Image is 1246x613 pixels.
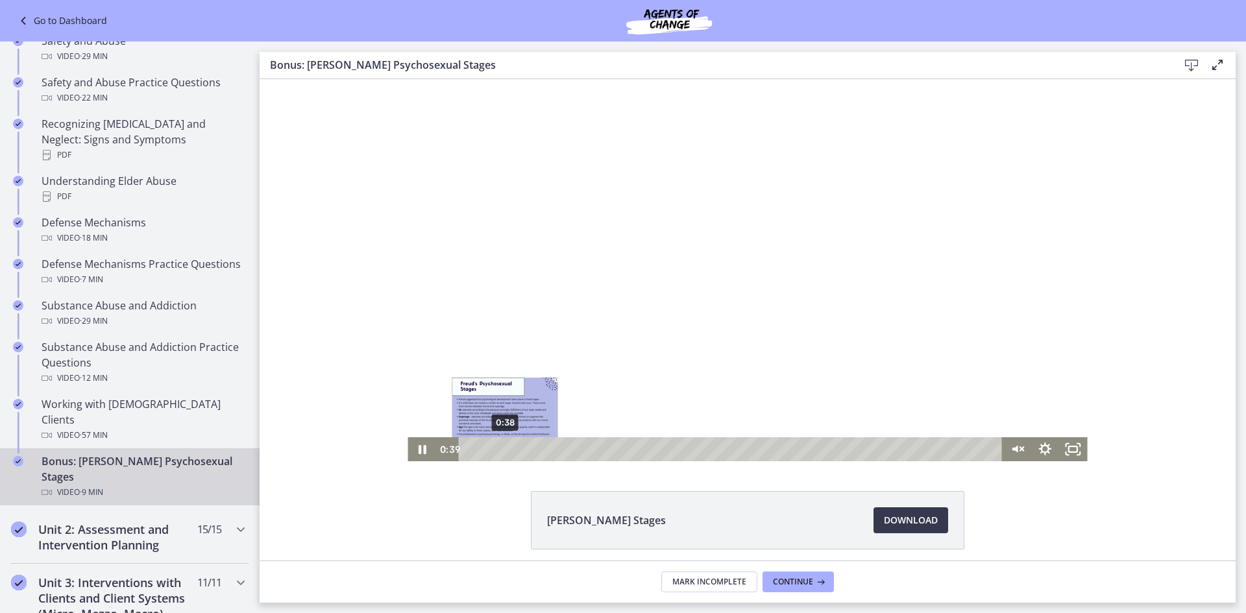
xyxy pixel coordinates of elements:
[13,77,23,88] i: Completed
[42,75,244,106] div: Safety and Abuse Practice Questions
[42,396,244,443] div: Working with [DEMOGRAPHIC_DATA] Clients
[38,522,197,553] h2: Unit 2: Assessment and Intervention Planning
[661,571,757,592] button: Mark Incomplete
[42,453,244,500] div: Bonus: [PERSON_NAME] Psychosexual Stages
[13,176,23,186] i: Completed
[42,313,244,329] div: Video
[771,358,800,382] button: Show settings menu
[42,256,244,287] div: Defense Mechanisms Practice Questions
[13,300,23,311] i: Completed
[547,512,666,528] span: [PERSON_NAME] Stages
[42,33,244,64] div: Safety and Abuse
[13,119,23,129] i: Completed
[80,485,103,500] span: · 9 min
[763,571,834,592] button: Continue
[42,298,244,329] div: Substance Abuse and Addiction
[800,358,828,382] button: Fullscreen
[197,575,221,590] span: 11 / 11
[80,90,108,106] span: · 22 min
[13,456,23,466] i: Completed
[773,577,813,587] span: Continue
[42,485,244,500] div: Video
[42,189,244,204] div: PDF
[16,13,107,29] a: Go to Dashboard
[672,577,746,587] span: Mark Incomplete
[42,90,244,106] div: Video
[13,342,23,352] i: Completed
[42,427,244,443] div: Video
[884,512,938,528] span: Download
[42,339,244,386] div: Substance Abuse and Addiction Practice Questions
[42,147,244,163] div: PDF
[743,358,772,382] button: Unmute
[80,313,108,329] span: · 29 min
[270,57,1158,73] h3: Bonus: [PERSON_NAME] Psychosexual Stages
[42,49,244,64] div: Video
[11,522,27,537] i: Completed
[11,575,27,590] i: Completed
[591,5,747,36] img: Agents of Change
[42,116,244,163] div: Recognizing [MEDICAL_DATA] and Neglect: Signs and Symptoms
[80,427,108,443] span: · 57 min
[873,507,948,533] a: Download
[80,272,103,287] span: · 7 min
[13,259,23,269] i: Completed
[260,79,1236,461] iframe: Video Lesson
[80,230,108,246] span: · 18 min
[42,173,244,204] div: Understanding Elder Abuse
[80,370,108,386] span: · 12 min
[197,522,221,537] span: 15 / 15
[80,49,108,64] span: · 29 min
[13,217,23,228] i: Completed
[42,370,244,386] div: Video
[42,230,244,246] div: Video
[42,215,244,246] div: Defense Mechanisms
[13,399,23,409] i: Completed
[42,272,244,287] div: Video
